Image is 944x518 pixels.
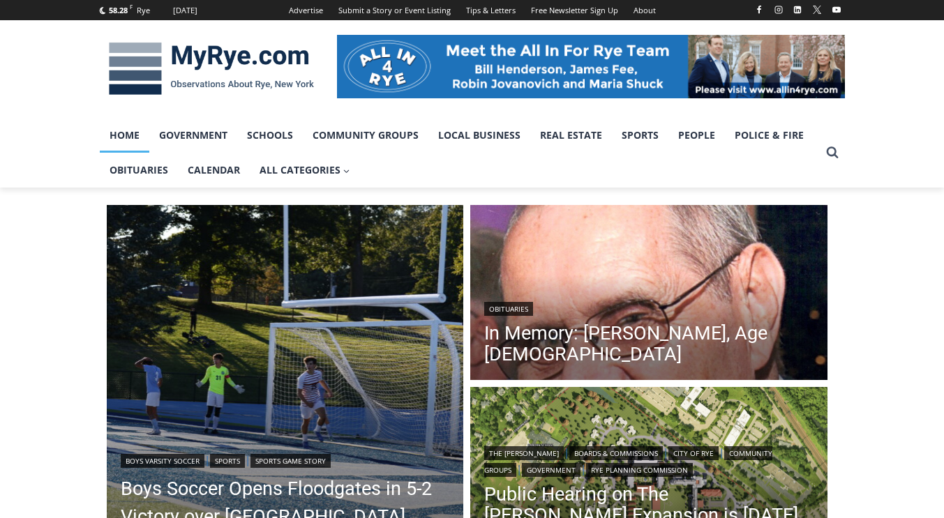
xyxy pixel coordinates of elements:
a: Home [100,118,149,153]
img: All in for Rye [337,35,845,98]
a: Facebook [751,1,767,18]
a: In Memory: [PERSON_NAME], Age [DEMOGRAPHIC_DATA] [484,323,814,365]
a: Government [149,118,237,153]
a: People [668,118,725,153]
a: Calendar [178,153,250,188]
a: Government [522,463,580,477]
a: All Categories [250,153,360,188]
a: Local Business [428,118,530,153]
div: | | [121,451,450,468]
div: [DATE] [173,4,197,17]
a: Rye Planning Commission [586,463,693,477]
a: City of Rye [668,446,719,460]
a: Community Groups [303,118,428,153]
a: Linkedin [789,1,806,18]
img: Obituary - Donald J. Demas [470,205,827,383]
a: Boys Varsity Soccer [121,454,204,468]
a: The [PERSON_NAME] [484,446,564,460]
span: All Categories [260,162,350,178]
a: Sports [210,454,245,468]
a: Boards & Commissions [569,446,663,460]
span: 58.28 [109,5,128,15]
a: Obituaries [100,153,178,188]
a: Schools [237,118,303,153]
a: Obituaries [484,302,533,316]
a: Sports [612,118,668,153]
a: Instagram [770,1,787,18]
img: MyRye.com [100,33,323,105]
button: View Search Form [820,140,845,165]
a: YouTube [828,1,845,18]
div: | | | | | [484,443,814,477]
nav: Primary Navigation [100,118,820,188]
a: Read More In Memory: Donald J. Demas, Age 90 [470,205,827,383]
a: X [809,1,825,18]
a: Police & Fire [725,118,814,153]
span: F [130,3,133,10]
a: Real Estate [530,118,612,153]
div: Rye [137,4,150,17]
a: Sports Game Story [250,454,331,468]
